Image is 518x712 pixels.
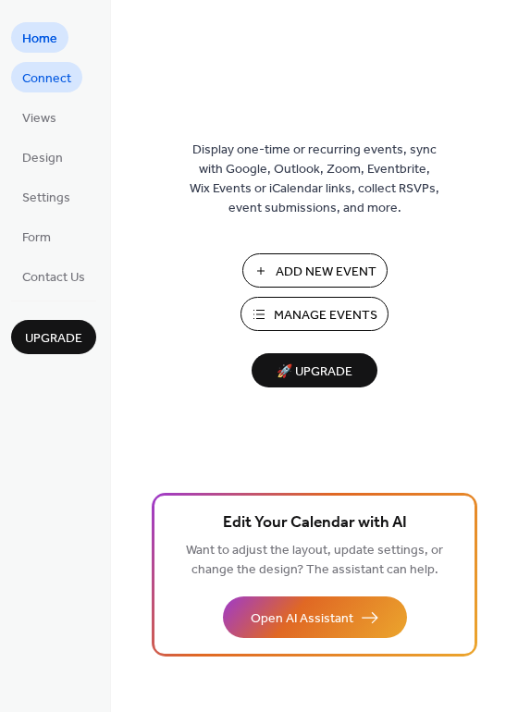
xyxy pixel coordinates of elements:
span: Home [22,30,57,49]
a: Form [11,221,62,252]
span: Contact Us [22,268,85,288]
span: Settings [22,189,70,208]
span: 🚀 Upgrade [263,360,366,385]
span: Views [22,109,56,129]
span: Add New Event [276,263,376,282]
button: Manage Events [240,297,388,331]
span: Display one-time or recurring events, sync with Google, Outlook, Zoom, Eventbrite, Wix Events or ... [190,141,439,218]
button: Add New Event [242,253,388,288]
span: Form [22,228,51,248]
a: Home [11,22,68,53]
button: Open AI Assistant [223,596,407,638]
span: Upgrade [25,329,82,349]
span: Want to adjust the layout, update settings, or change the design? The assistant can help. [186,538,443,583]
span: Manage Events [274,306,377,325]
span: Edit Your Calendar with AI [223,510,407,536]
a: Connect [11,62,82,92]
button: 🚀 Upgrade [252,353,377,387]
a: Design [11,141,74,172]
a: Settings [11,181,81,212]
a: Contact Us [11,261,96,291]
span: Connect [22,69,71,89]
span: Open AI Assistant [251,609,353,629]
span: Design [22,149,63,168]
a: Views [11,102,68,132]
button: Upgrade [11,320,96,354]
